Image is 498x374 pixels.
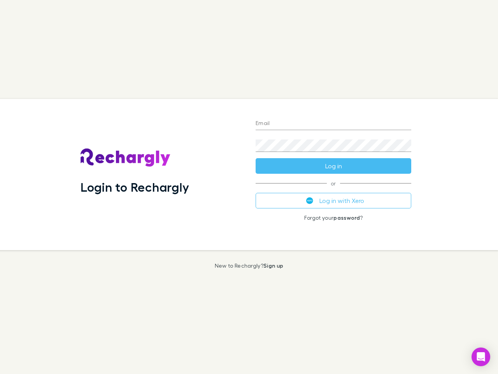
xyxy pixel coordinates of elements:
button: Log in with Xero [256,193,411,208]
img: Rechargly's Logo [81,148,171,167]
a: Sign up [263,262,283,269]
a: password [333,214,360,221]
button: Log in [256,158,411,174]
p: Forgot your ? [256,215,411,221]
p: New to Rechargly? [215,263,284,269]
img: Xero's logo [306,197,313,204]
div: Open Intercom Messenger [472,348,490,366]
h1: Login to Rechargly [81,180,189,194]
